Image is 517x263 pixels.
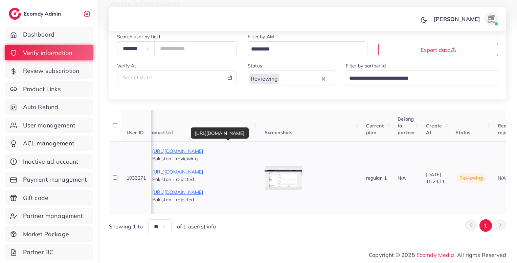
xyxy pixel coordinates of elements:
img: img uploaded [265,168,302,187]
span: Screenshots [265,129,293,136]
span: N/A [398,175,406,181]
span: Dashboard [23,30,54,39]
span: ACL management [23,139,74,148]
a: User management [5,118,93,133]
span: Belong to partner [398,116,415,136]
p: [URL][DOMAIN_NAME] [152,188,254,196]
span: , All rights Reserved [454,251,506,259]
a: Review subscription [5,63,93,79]
p: [URL][DOMAIN_NAME] [152,168,254,176]
span: regular_1 [366,175,387,181]
span: reviewing [455,173,487,183]
label: Verify At [117,62,136,69]
span: Partner BC [23,248,54,257]
a: [PERSON_NAME]avatar [430,12,501,26]
a: Inactive ad account [5,154,93,169]
a: logoEcomdy Admin [9,8,63,20]
a: Auto Refund [5,99,93,115]
a: Product Links [5,81,93,97]
span: Review subscription [23,66,80,75]
p: [URL][DOMAIN_NAME] [152,147,254,155]
a: Gift code [5,190,93,206]
span: Market Package [23,230,69,239]
a: Partner management [5,208,93,224]
span: 1033271 [127,175,146,181]
a: Partner BC [5,244,93,260]
input: Search for option [280,73,320,84]
a: Ecomdy Media [417,251,454,258]
span: Auto Refund [23,103,59,112]
a: Payment management [5,172,93,187]
span: Copyright © 2025 [369,251,506,259]
ul: Pagination [465,219,506,232]
span: Pakistan - rejected [152,197,194,203]
span: User ID [127,129,144,136]
input: Search for option [347,73,490,84]
a: Market Package [5,226,93,242]
label: Filter by AM [248,33,274,40]
span: of 1 user(s) info [177,223,216,230]
span: Pakistan - rejected [152,176,194,182]
label: Filter by partner id [346,62,386,69]
a: Dashboard [5,27,93,42]
button: Go to page 1 [479,219,492,232]
div: [URL][DOMAIN_NAME] [191,127,249,139]
span: Verify information [23,48,72,57]
div: Search for option [248,70,335,85]
input: Search for option [249,44,359,55]
label: Status [248,62,262,69]
span: Inactive ad account [23,157,78,166]
span: Partner management [23,211,83,220]
span: Gift code [23,194,48,202]
span: Product Url [147,129,173,136]
span: Status [455,129,470,136]
span: N/A [498,175,506,181]
span: Select date [123,74,152,81]
span: Pakistan - reviewing [152,156,198,162]
a: Verify information [5,45,93,61]
span: Create At [426,123,442,136]
button: Clear Selected [322,75,325,82]
img: avatar [485,12,498,26]
span: Payment management [23,175,87,184]
img: logo [9,8,21,20]
span: User management [23,121,75,130]
button: Export data [378,43,498,56]
a: ACL management [5,136,93,151]
div: Search for option [248,41,367,56]
span: [DATE] 15:24:11 [426,171,445,184]
span: Export data [421,46,456,53]
p: [PERSON_NAME] [434,15,480,23]
label: Search user by field [117,33,160,40]
span: Showing 1 to [109,223,143,230]
span: Reason reject [498,123,515,136]
span: Current plan [366,123,384,136]
div: Search for option [346,70,498,85]
span: Product Links [23,85,61,94]
span: Reviewing [249,74,279,84]
h2: Ecomdy Admin [24,11,63,17]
